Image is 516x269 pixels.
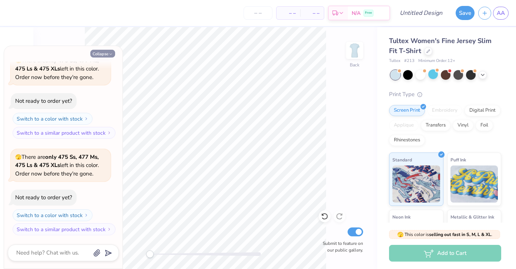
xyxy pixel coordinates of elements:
[421,120,450,131] div: Transfers
[319,240,363,253] label: Submit to feature on our public gallery.
[15,97,72,105] div: Not ready to order yet?
[404,58,415,64] span: # 213
[450,156,466,164] span: Puff Ink
[13,113,93,125] button: Switch to a color with stock
[15,154,21,161] span: 🫣
[389,58,401,64] span: Tultex
[365,10,372,16] span: Free
[244,6,272,20] input: – –
[450,213,494,221] span: Metallic & Glitter Ink
[305,9,319,17] span: – –
[107,227,111,232] img: Switch to a similar product with stock
[397,231,492,238] span: This color is .
[347,43,362,58] img: Back
[389,36,492,55] span: Tultex Women's Fine Jersey Slim Fit T-Shirt
[15,57,99,81] span: There are left in this color. Order now before they're gone.
[392,213,411,221] span: Neon Ink
[352,9,361,17] span: N/A
[13,209,93,221] button: Switch to a color with stock
[394,6,448,20] input: Untitled Design
[107,131,111,135] img: Switch to a similar product with stock
[389,90,501,99] div: Print Type
[453,120,473,131] div: Vinyl
[429,232,491,237] strong: selling out fast in S, M, L & XL
[456,6,475,20] button: Save
[15,153,99,169] strong: only 475 Ss, 477 Ms, 475 Ls & 475 XLs
[15,194,72,201] div: Not ready to order yet?
[281,9,296,17] span: – –
[389,135,425,146] div: Rhinestones
[392,165,440,203] img: Standard
[450,165,498,203] img: Puff Ink
[497,9,505,17] span: AA
[392,156,412,164] span: Standard
[397,231,403,238] span: 🫣
[389,105,425,116] div: Screen Print
[418,58,455,64] span: Minimum Order: 12 +
[146,250,154,258] div: Accessibility label
[90,50,115,58] button: Collapse
[13,223,115,235] button: Switch to a similar product with stock
[15,153,99,177] span: There are left in this color. Order now before they're gone.
[15,57,21,64] span: 🫣
[389,120,419,131] div: Applique
[465,105,500,116] div: Digital Print
[13,127,115,139] button: Switch to a similar product with stock
[350,62,359,68] div: Back
[427,105,462,116] div: Embroidery
[476,120,493,131] div: Foil
[493,7,509,20] a: AA
[84,117,88,121] img: Switch to a color with stock
[84,213,88,217] img: Switch to a color with stock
